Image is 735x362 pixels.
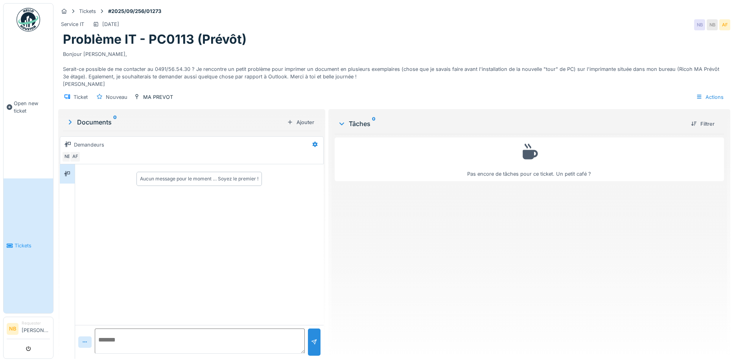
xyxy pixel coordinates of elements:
[61,20,84,28] div: Service IT
[372,119,376,128] sup: 0
[74,93,88,101] div: Ticket
[140,175,258,182] div: Aucun message pour le moment … Soyez le premier !
[113,117,117,127] sup: 0
[4,36,53,178] a: Open new ticket
[63,47,726,88] div: Bonjour [PERSON_NAME], Serait-ce possible de me contacter au 0491/56.54.30 ? Je rencontre un peti...
[70,151,81,162] div: AF
[22,320,50,337] li: [PERSON_NAME]
[62,151,73,162] div: NB
[105,7,164,15] strong: #2025/09/256/01273
[143,93,173,101] div: MA PREVOT
[79,7,96,15] div: Tickets
[284,117,317,128] div: Ajouter
[688,119,718,129] div: Filtrer
[7,320,50,339] a: NB Requester[PERSON_NAME]
[7,323,18,335] li: NB
[707,19,718,30] div: NB
[14,100,50,115] span: Open new ticket
[106,93,127,101] div: Nouveau
[66,117,284,127] div: Documents
[17,8,40,32] img: Badge_color-CXgf-gQk.svg
[63,32,247,47] h1: Problème IT - PC0113 (Prévôt)
[102,20,119,28] div: [DATE]
[340,141,719,178] div: Pas encore de tâches pour ce ticket. Un petit café ?
[4,178,53,314] a: Tickets
[694,19,705,30] div: NB
[693,91,727,103] div: Actions
[338,119,685,128] div: Tâches
[15,242,50,249] span: Tickets
[719,19,730,30] div: AF
[22,320,50,326] div: Requester
[74,141,104,149] div: Demandeurs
